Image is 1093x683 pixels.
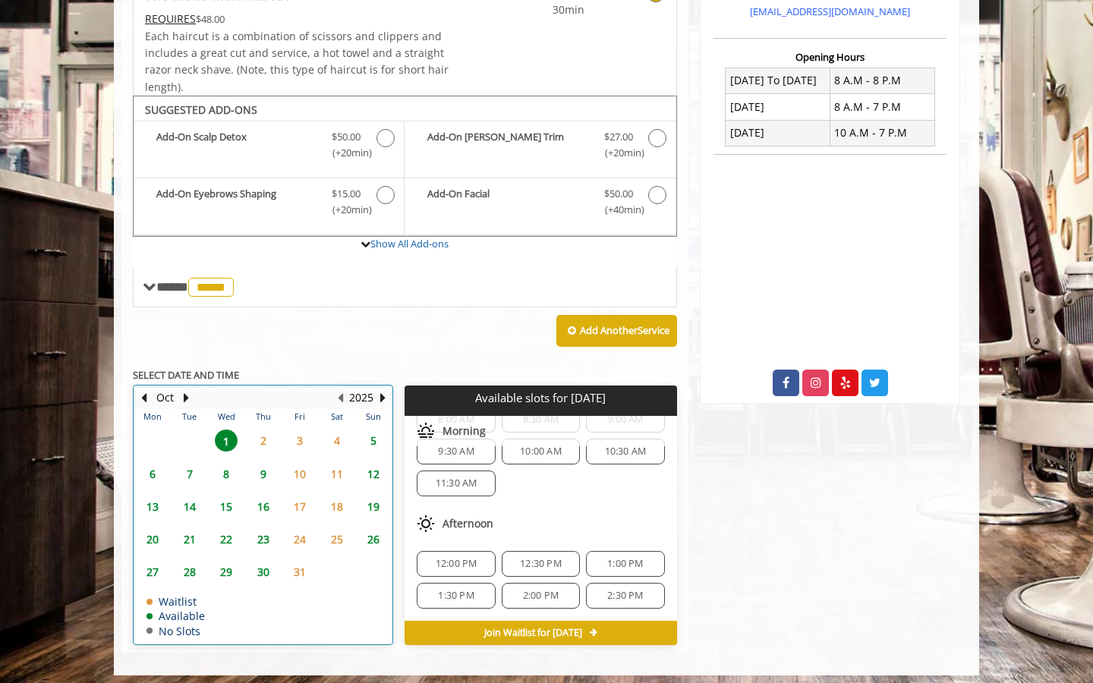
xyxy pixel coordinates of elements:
td: Select day27 [134,556,171,588]
span: 10 [288,463,311,485]
th: Fri [282,409,318,424]
span: (+20min ) [324,145,369,161]
span: 9 [252,463,275,485]
td: Select day29 [208,556,244,588]
h3: Opening Hours [713,52,947,62]
span: 1:00 PM [607,558,643,570]
span: Join Waitlist for [DATE] [484,627,582,639]
td: Select day17 [282,490,318,523]
span: 7 [178,463,201,485]
button: Add AnotherService [556,315,677,347]
span: 11 [326,463,348,485]
td: Select day4 [318,424,354,457]
td: Select day22 [208,523,244,556]
img: afternoon slots [417,515,435,533]
span: 5 [362,430,385,452]
td: [DATE] To [DATE] [726,68,830,93]
div: 2:30 PM [586,583,664,609]
div: 10:00 AM [502,439,580,464]
span: 21 [178,528,201,550]
td: Waitlist [146,596,205,607]
td: 10 A.M - 7 P.M [830,120,934,146]
td: Select day16 [244,490,281,523]
span: 14 [178,496,201,518]
span: $50.00 [604,186,633,202]
span: 1:30 PM [438,590,474,602]
td: Select day18 [318,490,354,523]
span: 30 [252,561,275,583]
p: Available slots for [DATE] [411,392,670,404]
span: 25 [326,528,348,550]
td: Select day5 [355,424,392,457]
td: Select day15 [208,490,244,523]
span: 22 [215,528,238,550]
th: Tue [171,409,207,424]
td: Select day26 [355,523,392,556]
div: The Made Man Haircut Add-onS [133,96,677,237]
span: 10:00 AM [520,445,562,458]
span: 18 [326,496,348,518]
button: Oct [156,389,174,406]
span: (+40min ) [596,202,641,218]
span: 13 [141,496,164,518]
span: 4 [326,430,348,452]
td: Select day1 [208,424,244,457]
th: Sat [318,409,354,424]
td: Select day21 [171,523,207,556]
span: 23 [252,528,275,550]
td: Select day2 [244,424,281,457]
span: 31 [288,561,311,583]
span: 12:00 PM [436,558,477,570]
span: 2 [252,430,275,452]
span: 16 [252,496,275,518]
button: Previous Year [334,389,346,406]
div: $48.00 [145,11,450,27]
div: 12:30 PM [502,551,580,577]
button: Next Month [180,389,192,406]
td: Available [146,610,205,622]
td: Select day30 [244,556,281,588]
label: Add-On Beard Trim [412,129,668,165]
div: 9:30 AM [417,439,495,464]
b: SELECT DATE AND TIME [133,368,239,382]
td: Select day14 [171,490,207,523]
button: Previous Month [137,389,150,406]
b: SUGGESTED ADD-ONS [145,102,257,117]
span: 12:30 PM [520,558,562,570]
div: 12:00 PM [417,551,495,577]
td: Select day25 [318,523,354,556]
span: 6 [141,463,164,485]
div: 2:00 PM [502,583,580,609]
td: Select day7 [171,458,207,490]
td: Select day11 [318,458,354,490]
td: Select day3 [282,424,318,457]
th: Thu [244,409,281,424]
span: (+20min ) [596,145,641,161]
span: $50.00 [332,129,361,145]
span: Each haircut is a combination of scissors and clippers and includes a great cut and service, a ho... [145,29,449,94]
td: Select day24 [282,523,318,556]
td: Select day20 [134,523,171,556]
span: 11:30 AM [436,477,477,489]
a: Show All Add-ons [370,237,449,250]
span: $15.00 [332,186,361,202]
span: 10:30 AM [605,445,647,458]
span: 30min [495,2,584,18]
button: Next Year [376,389,389,406]
td: No Slots [146,625,205,637]
span: 8 [215,463,238,485]
th: Wed [208,409,244,424]
th: Mon [134,409,171,424]
button: 2025 [349,389,373,406]
b: Add-On [PERSON_NAME] Trim [427,129,588,161]
span: $27.00 [604,129,633,145]
div: 1:00 PM [586,551,664,577]
span: 12 [362,463,385,485]
div: 10:30 AM [586,439,664,464]
td: Select day31 [282,556,318,588]
span: 27 [141,561,164,583]
a: [EMAIL_ADDRESS][DOMAIN_NAME] [750,5,910,18]
span: 3 [288,430,311,452]
td: Select day9 [244,458,281,490]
